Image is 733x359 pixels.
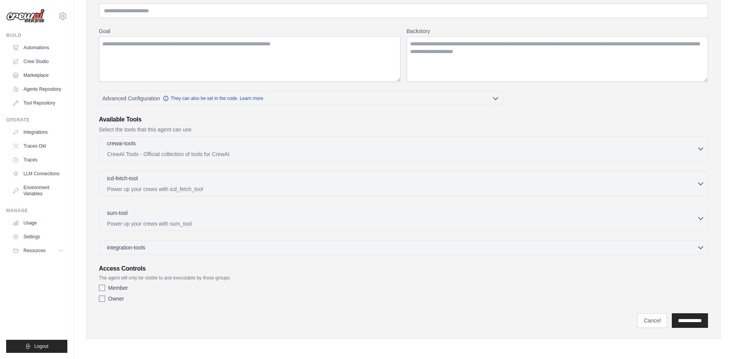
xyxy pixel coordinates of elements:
a: LLM Connections [9,168,67,180]
a: They can also be set in the code. Learn more [163,95,263,101]
div: Manage [6,208,67,214]
button: crewai-tools CrewAI Tools - Official collection of tools for CrewAI [102,140,705,158]
p: crewai-tools [107,140,136,147]
a: Automations [9,42,67,54]
h3: Access Controls [99,264,708,273]
p: The agent will only be visible to and executable by those groups. [99,275,708,281]
a: Traces Old [9,140,67,152]
label: Member [108,284,128,292]
p: Select the tools that this agent can use. [99,126,708,133]
a: Crew Studio [9,55,67,68]
p: Power up your crews with sum_tool [107,220,697,228]
label: Owner [108,295,124,302]
button: integration-tools [102,244,705,251]
p: icd-fetch-tool [107,175,138,182]
a: Environment Variables [9,181,67,200]
label: Goal [99,27,401,35]
a: Cancel [637,313,667,328]
span: Logout [34,343,48,349]
a: Marketplace [9,69,67,81]
button: Advanced Configuration They can also be set in the code. Learn more [99,91,503,105]
h3: Available Tools [99,115,708,124]
a: Tool Repository [9,97,67,109]
a: Usage [9,217,67,229]
a: Traces [9,154,67,166]
label: Backstory [407,27,708,35]
button: Resources [9,244,67,257]
span: integration-tools [107,244,145,251]
span: Advanced Configuration [102,95,160,102]
span: Resources [23,248,45,254]
a: Integrations [9,126,67,138]
p: sum-tool [107,209,128,217]
a: Settings [9,231,67,243]
div: Operate [6,117,67,123]
button: Logout [6,340,67,353]
img: Logo [6,9,45,23]
a: Agents Repository [9,83,67,95]
p: CrewAI Tools - Official collection of tools for CrewAI [107,150,697,158]
div: Build [6,32,67,38]
p: Power up your crews with icd_fetch_tool [107,185,697,193]
button: icd-fetch-tool Power up your crews with icd_fetch_tool [102,175,705,193]
button: sum-tool Power up your crews with sum_tool [102,209,705,228]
